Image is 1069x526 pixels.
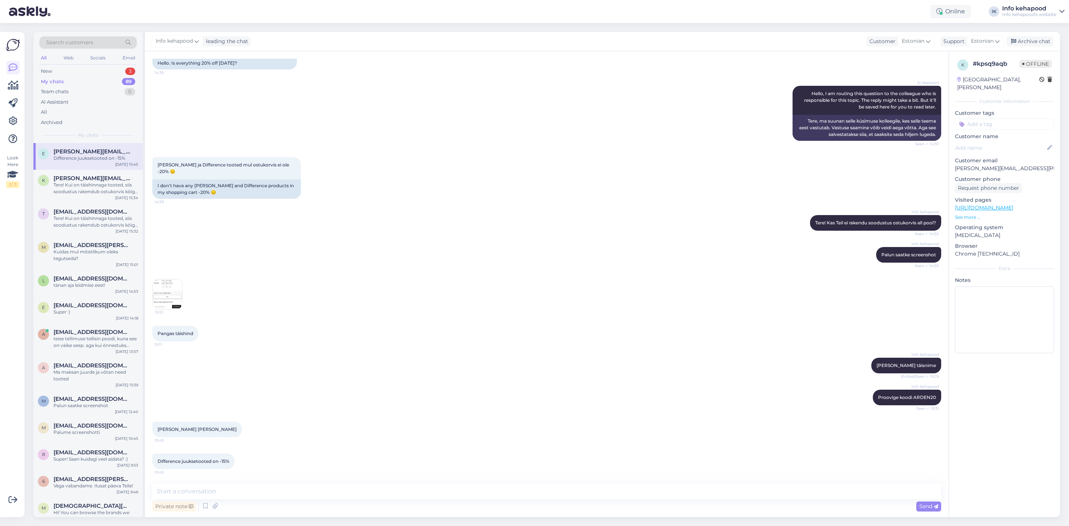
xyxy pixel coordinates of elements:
p: [PERSON_NAME][EMAIL_ADDRESS][PERSON_NAME][DOMAIN_NAME] [955,165,1054,172]
div: Ma maksan juurde ja võtan need tooted [54,369,138,382]
span: Estonian [971,37,994,45]
span: a [42,331,45,337]
div: Extra [955,265,1054,272]
span: Estonian [902,37,924,45]
p: Operating system [955,224,1054,231]
span: 15:10 [155,309,183,315]
span: Send [919,503,938,510]
div: Palume screenshotti [54,429,138,436]
div: New [41,68,52,75]
div: Web [62,53,75,63]
div: [DATE] 12:40 [115,409,138,415]
div: [DATE] 9:46 [117,489,138,495]
span: Seen ✓ 15:31 [911,406,939,411]
span: 6 [42,478,45,484]
div: Archive chat [1007,36,1053,46]
div: Request phone number [955,183,1022,193]
span: Seen ✓ 14:35 [911,141,939,147]
div: Online [930,5,971,18]
div: All [39,53,48,63]
div: Palun saatke screenshot [54,402,138,409]
div: [DATE] 13:39 [116,382,138,388]
span: 15:45 [155,470,182,475]
span: (Edited) Seen ✓ 15:29 [901,374,939,379]
span: aliis5@hotmail.com [54,329,131,335]
p: Customer email [955,157,1054,165]
span: [PERSON_NAME] ja Difference tooted mul ostukorvis ei ole -20% 😔 [158,162,290,174]
div: 89 [122,78,135,85]
div: Super! Saan kuidagi veel aidata? :) [54,456,138,462]
span: riiniiris.braiek@gmail.com [54,449,131,456]
div: [DATE] 15:01 [116,262,138,267]
span: k [961,62,965,68]
span: k [42,178,45,183]
div: AI Assistant [41,98,68,106]
div: Info kehapood's website [1002,12,1056,17]
span: 15:45 [155,438,182,443]
span: My chats [78,132,98,139]
div: Info kehapood [1002,6,1056,12]
div: Väga vabandame. Ilusat päeva Teile! [54,483,138,489]
p: Customer name [955,133,1054,140]
span: Hello, I am routing this question to the colleague who is responsible for this topic. The reply m... [804,91,937,110]
span: Difference juuksetooted on -15% [158,458,229,464]
div: [DATE] 10:45 [115,436,138,441]
input: Add name [955,144,1046,152]
p: Customer tags [955,109,1054,117]
span: evelin.kristin@gmail.com [54,148,131,155]
div: 0 [124,88,135,95]
span: m [42,505,46,511]
div: IK [989,6,999,17]
span: anu.kundrats@gmail.com [54,362,131,369]
span: Seen ✓ 14:50 [911,231,939,237]
span: m [42,244,46,250]
span: t [42,211,45,217]
span: e [42,305,45,310]
div: Customer information [955,98,1054,105]
span: muslimahbeauty25@gmail.com [54,503,131,509]
div: [GEOGRAPHIC_DATA], [PERSON_NAME] [957,76,1039,91]
span: kelly.koger1@gmail.com [54,175,131,182]
div: [DATE] 9:53 [117,462,138,468]
div: Kuidas mul mõistlikum oleks tegutseda? [54,249,138,262]
p: See more ... [955,214,1054,221]
span: Seen ✓ 14:50 [911,263,939,269]
div: [DATE] 13:57 [116,349,138,354]
a: Info kehapoodInfo kehapood's website [1002,6,1065,17]
span: Proovige koodi ARDEN20 [878,394,936,400]
span: Info kehapood [156,37,193,45]
div: Team chats [41,88,68,95]
div: My chats [41,78,64,85]
a: [URL][DOMAIN_NAME] [955,204,1013,211]
span: evelin93@gmail.com [54,302,131,309]
span: 6un.laura@gmail.com [54,476,131,483]
div: Super :) [54,309,138,315]
p: Browser [955,242,1054,250]
div: tänan aja leidmise eest! [54,282,138,289]
p: Chrome [TECHNICAL_ID] [955,250,1054,258]
div: Email [121,53,137,63]
span: a [42,365,45,370]
div: I don't have any [PERSON_NAME] and Difference products in my shopping cart -20% 😔 [152,179,301,199]
div: [DATE] 15:45 [115,162,138,167]
img: Askly Logo [6,38,20,52]
div: Private note [152,501,196,512]
span: AI Assistant [911,80,939,85]
div: Tere! Kui on täishinnaga tooted, siis soodustus rakendub ostukorvis kõige all [54,182,138,195]
img: Attachment [153,279,182,309]
span: merily.remma@gmail.com [54,396,131,402]
input: Add a tag [955,118,1054,130]
span: Offline [1019,60,1052,68]
span: 14:39 [155,199,182,205]
span: r [42,452,45,457]
span: toropagnessa@gmail.com [54,208,131,215]
div: leading the chat [203,38,248,45]
div: Tere! Kui on täishinnaga tooted, siis soodustus rakendub ostukorvis kõige all [54,215,138,228]
div: [DATE] 15:32 [116,228,138,234]
span: Info kehapood [911,384,939,389]
span: Info kehapood [911,352,939,357]
span: e [42,151,45,156]
div: All [41,108,47,116]
div: [DATE] 14:18 [116,315,138,321]
span: Tere! Kas Teil ei rakendu soodustus ostukorvis all pool? [815,220,936,225]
